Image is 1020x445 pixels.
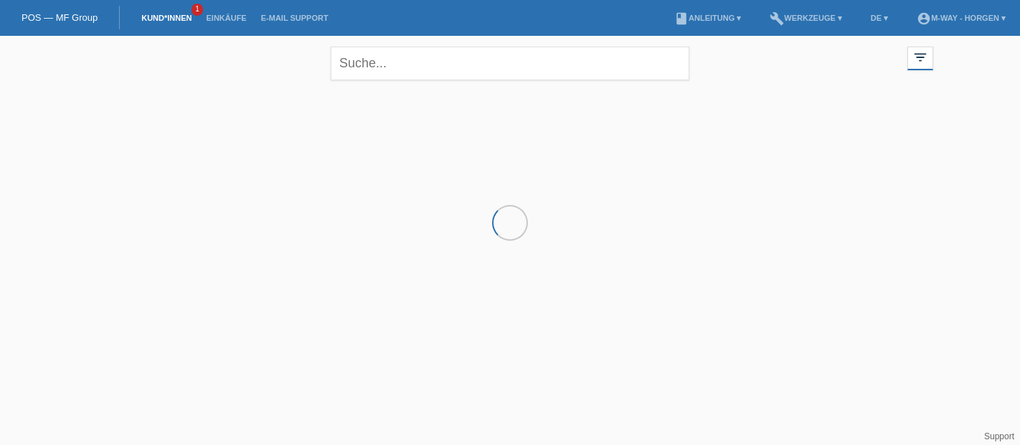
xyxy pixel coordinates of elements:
span: 1 [192,4,203,16]
a: account_circlem-way - Horgen ▾ [910,14,1013,22]
a: Support [984,431,1014,441]
a: buildWerkzeuge ▾ [762,14,849,22]
a: E-Mail Support [254,14,336,22]
i: account_circle [917,11,931,26]
i: book [674,11,689,26]
a: DE ▾ [864,14,895,22]
a: Einkäufe [199,14,253,22]
a: bookAnleitung ▾ [667,14,748,22]
input: Suche... [331,47,689,80]
a: Kund*innen [134,14,199,22]
i: filter_list [912,49,928,65]
i: build [770,11,784,26]
a: POS — MF Group [22,12,98,23]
